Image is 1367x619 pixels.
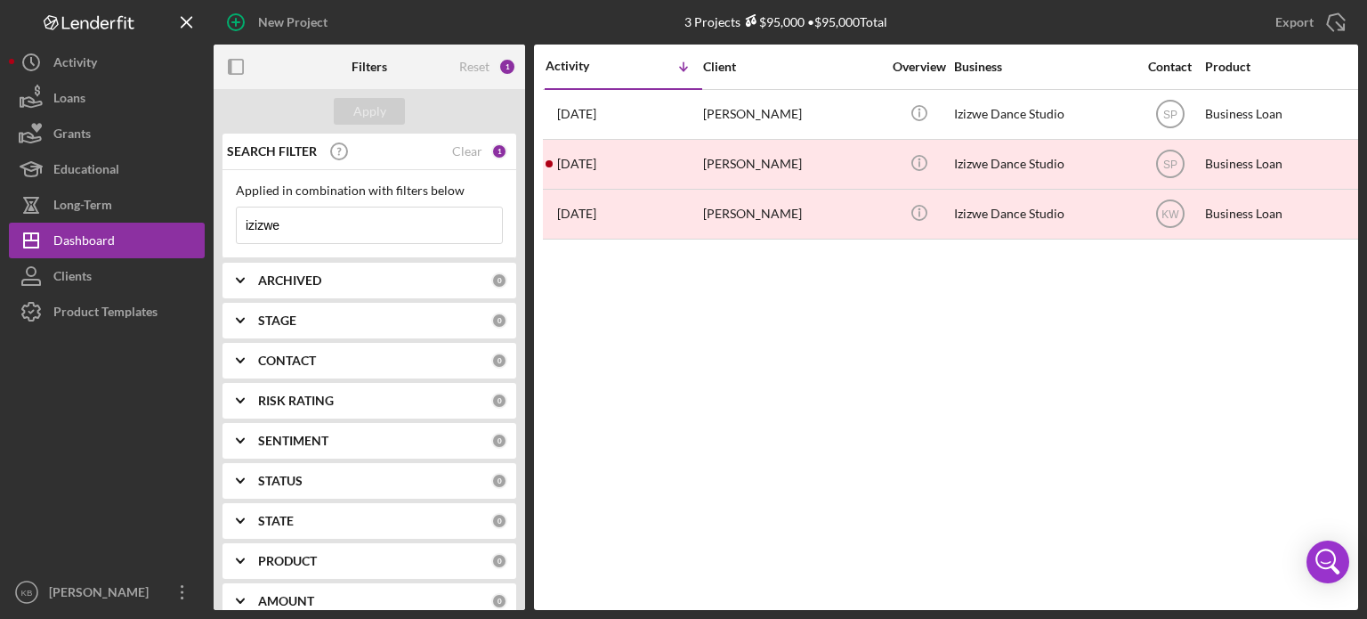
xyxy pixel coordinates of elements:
[353,98,386,125] div: Apply
[491,473,507,489] div: 0
[498,58,516,76] div: 1
[557,157,596,171] time: 2025-07-16 18:15
[546,59,624,73] div: Activity
[258,554,317,568] b: PRODUCT
[258,434,328,448] b: SENTIMENT
[1161,208,1179,221] text: KW
[557,207,596,221] time: 2024-07-19 11:46
[258,594,314,608] b: AMOUNT
[258,394,334,408] b: RISK RATING
[9,258,205,294] button: Clients
[452,144,482,159] div: Clear
[9,80,205,116] button: Loans
[9,223,205,258] button: Dashboard
[1258,4,1358,40] button: Export
[703,60,881,74] div: Client
[1162,109,1177,121] text: SP
[9,294,205,330] button: Product Templates
[491,513,507,529] div: 0
[491,393,507,409] div: 0
[491,553,507,569] div: 0
[53,187,112,227] div: Long-Term
[352,60,387,74] b: Filters
[9,187,205,223] button: Long-Term
[21,588,33,598] text: KB
[334,98,405,125] button: Apply
[1306,541,1349,583] div: Open Intercom Messenger
[214,4,345,40] button: New Project
[258,514,294,528] b: STATE
[703,91,881,138] div: [PERSON_NAME]
[236,183,503,198] div: Applied in combination with filters below
[703,191,881,238] div: [PERSON_NAME]
[44,574,160,615] div: [PERSON_NAME]
[258,474,303,488] b: STATUS
[684,14,887,29] div: 3 Projects • $95,000 Total
[53,294,158,334] div: Product Templates
[1162,159,1177,171] text: SP
[491,593,507,609] div: 0
[258,354,316,368] b: CONTACT
[459,60,489,74] div: Reset
[1136,60,1203,74] div: Contact
[740,14,805,29] div: $95,000
[9,151,205,187] button: Educational
[258,4,328,40] div: New Project
[491,353,507,369] div: 0
[9,116,205,151] button: Grants
[703,141,881,188] div: [PERSON_NAME]
[491,143,507,159] div: 1
[954,91,1132,138] div: Izizwe Dance Studio
[1275,4,1314,40] div: Export
[53,80,85,120] div: Loans
[491,313,507,329] div: 0
[53,116,91,156] div: Grants
[491,433,507,449] div: 0
[954,60,1132,74] div: Business
[53,258,92,298] div: Clients
[9,574,205,610] button: KB[PERSON_NAME]
[53,45,97,85] div: Activity
[9,45,205,80] button: Activity
[557,107,596,121] time: 2025-07-23 18:58
[53,151,119,191] div: Educational
[53,223,115,263] div: Dashboard
[491,273,507,289] div: 0
[954,191,1132,238] div: Izizwe Dance Studio
[954,141,1132,188] div: Izizwe Dance Studio
[258,273,321,288] b: ARCHIVED
[886,60,952,74] div: Overview
[227,144,317,159] b: SEARCH FILTER
[258,314,296,328] b: STAGE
